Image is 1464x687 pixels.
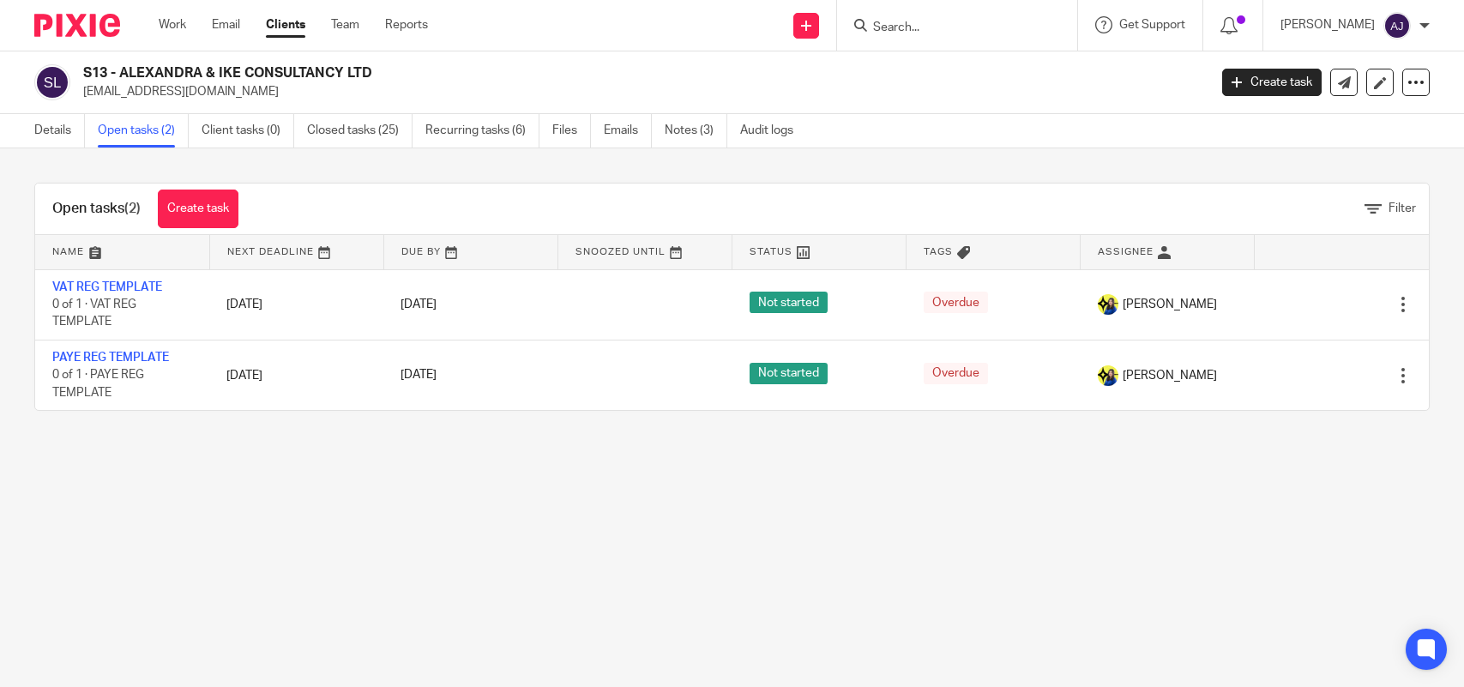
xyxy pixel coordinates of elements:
[552,114,591,148] a: Files
[209,269,383,340] td: [DATE]
[740,114,806,148] a: Audit logs
[34,114,85,148] a: Details
[665,114,727,148] a: Notes (3)
[401,370,437,382] span: [DATE]
[1280,16,1375,33] p: [PERSON_NAME]
[575,247,666,256] span: Snoozed Until
[1119,19,1185,31] span: Get Support
[52,200,141,218] h1: Open tasks
[52,352,169,364] a: PAYE REG TEMPLATE
[1389,202,1416,214] span: Filter
[401,298,437,310] span: [DATE]
[331,16,359,33] a: Team
[52,281,162,293] a: VAT REG TEMPLATE
[124,202,141,215] span: (2)
[266,16,305,33] a: Clients
[385,16,428,33] a: Reports
[158,190,238,228] a: Create task
[52,298,136,328] span: 0 of 1 · VAT REG TEMPLATE
[83,83,1196,100] p: [EMAIL_ADDRESS][DOMAIN_NAME]
[83,64,973,82] h2: S13 - ALEXANDRA & IKE CONSULTANCY LTD
[1123,296,1217,313] span: [PERSON_NAME]
[307,114,413,148] a: Closed tasks (25)
[924,292,988,313] span: Overdue
[98,114,189,148] a: Open tasks (2)
[1098,294,1118,315] img: Bobo-Starbridge%201.jpg
[1222,69,1322,96] a: Create task
[604,114,652,148] a: Emails
[924,363,988,384] span: Overdue
[34,14,120,37] img: Pixie
[34,64,70,100] img: svg%3E
[202,114,294,148] a: Client tasks (0)
[750,363,828,384] span: Not started
[750,247,792,256] span: Status
[871,21,1026,36] input: Search
[425,114,539,148] a: Recurring tasks (6)
[1383,12,1411,39] img: svg%3E
[1098,365,1118,386] img: Bobo-Starbridge%201.jpg
[52,370,144,400] span: 0 of 1 · PAYE REG TEMPLATE
[159,16,186,33] a: Work
[924,247,953,256] span: Tags
[212,16,240,33] a: Email
[750,292,828,313] span: Not started
[209,340,383,410] td: [DATE]
[1123,367,1217,384] span: [PERSON_NAME]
